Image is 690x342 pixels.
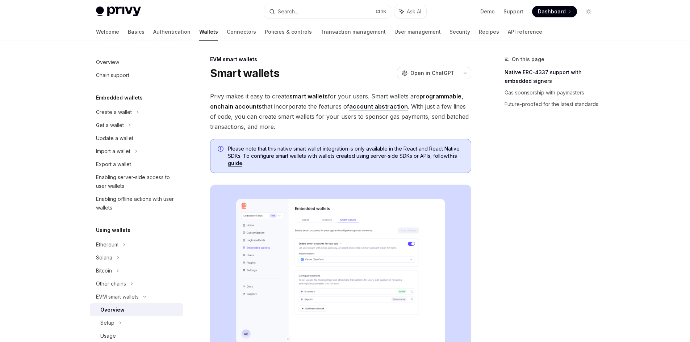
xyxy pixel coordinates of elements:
div: Export a wallet [96,160,131,169]
strong: smart wallets [289,93,328,100]
div: EVM smart wallets [96,292,139,301]
img: light logo [96,7,141,17]
h5: Embedded wallets [96,93,143,102]
h1: Smart wallets [210,67,279,80]
a: Enabling server-side access to user wallets [90,171,183,193]
a: Native ERC-4337 support with embedded signers [505,67,600,87]
div: Overview [100,305,125,314]
a: Dashboard [532,6,577,17]
a: Update a wallet [90,132,183,145]
div: Create a wallet [96,108,132,117]
a: Security [449,23,470,41]
a: Connectors [227,23,256,41]
a: Transaction management [321,23,386,41]
div: Import a wallet [96,147,130,156]
div: Enabling offline actions with user wallets [96,195,179,212]
a: Overview [90,56,183,69]
a: Recipes [479,23,499,41]
span: On this page [512,55,544,64]
button: Toggle dark mode [583,6,594,17]
div: Get a wallet [96,121,124,130]
div: Update a wallet [96,134,133,143]
button: Ask AI [394,5,426,18]
a: Gas sponsorship with paymasters [505,87,600,98]
svg: Info [218,146,225,153]
div: Usage [100,332,116,340]
a: Future-proofed for the latest standards [505,98,600,110]
div: Search... [278,7,298,16]
div: EVM smart wallets [210,56,471,63]
a: Chain support [90,69,183,82]
span: Privy makes it easy to create for your users. Smart wallets are that incorporate the features of ... [210,91,471,132]
a: Overview [90,303,183,316]
a: API reference [508,23,542,41]
a: Export a wallet [90,158,183,171]
div: Solana [96,253,112,262]
a: Welcome [96,23,119,41]
div: Chain support [96,71,129,80]
a: account abstraction [349,103,408,110]
a: Demo [480,8,495,15]
a: Policies & controls [265,23,312,41]
div: Bitcoin [96,266,112,275]
span: Please note that this native smart wallet integration is only available in the React and React Na... [228,145,464,167]
span: Open in ChatGPT [410,69,455,77]
a: User management [394,23,441,41]
a: Support [503,8,523,15]
div: Setup [100,318,114,327]
div: Enabling server-side access to user wallets [96,173,179,190]
div: Overview [96,58,119,67]
span: Ask AI [407,8,421,15]
a: Enabling offline actions with user wallets [90,193,183,214]
span: Ctrl K [376,9,386,14]
a: Wallets [199,23,218,41]
h5: Using wallets [96,226,130,235]
a: Authentication [153,23,191,41]
button: Open in ChatGPT [397,67,459,79]
span: Dashboard [538,8,566,15]
div: Other chains [96,279,126,288]
button: Search...CtrlK [264,5,391,18]
div: Ethereum [96,240,118,249]
a: Basics [128,23,145,41]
